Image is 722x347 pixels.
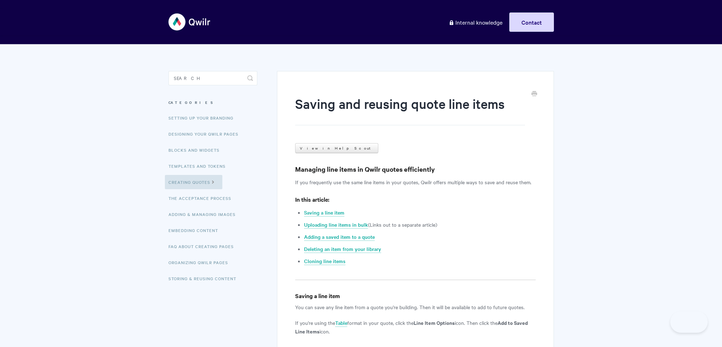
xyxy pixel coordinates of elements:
[168,9,211,35] img: Qwilr Help Center
[295,95,525,125] h1: Saving and reusing quote line items
[304,257,345,265] a: Cloning line items
[168,271,242,286] a: Storing & Reusing Content
[295,178,535,186] p: If you frequently use the same line items in your quotes, Qwilr offers multiple ways to save and ...
[168,71,257,85] input: Search
[168,207,241,221] a: Adding & Managing Images
[531,90,537,98] a: Print this Article
[509,12,554,32] a: Contact
[304,221,368,229] a: Uploading line items in bulk
[168,96,257,109] h3: Categories
[295,318,535,336] p: If you're using the format in your quote, click the icon. Then click the icon.
[168,111,239,125] a: Setting up your Branding
[168,239,239,253] a: FAQ About Creating Pages
[295,164,535,174] h3: Managing line items in Qwilr quotes efficiently
[168,159,231,173] a: Templates and Tokens
[168,143,225,157] a: Blocks and Widgets
[165,175,222,189] a: Creating Quotes
[168,127,244,141] a: Designing Your Qwilr Pages
[168,191,237,205] a: The Acceptance Process
[168,223,223,237] a: Embedding Content
[304,209,344,217] a: Saving a line item
[304,233,375,241] a: Adding a saved item to a quote
[168,255,233,270] a: Organizing Qwilr Pages
[295,143,378,153] a: View in Help Scout
[304,220,535,229] li: (Links out to a separate article)
[295,195,329,203] strong: In this article:
[304,245,381,253] a: Deleting an item from your library
[295,303,535,311] p: You can save any line item from a quote you're building. Then it will be available to add to futu...
[414,319,455,326] strong: Line Item Options
[335,319,347,327] a: Table
[443,12,508,32] a: Internal knowledge
[295,291,535,300] h4: Saving a line item
[670,311,708,333] iframe: Toggle Customer Support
